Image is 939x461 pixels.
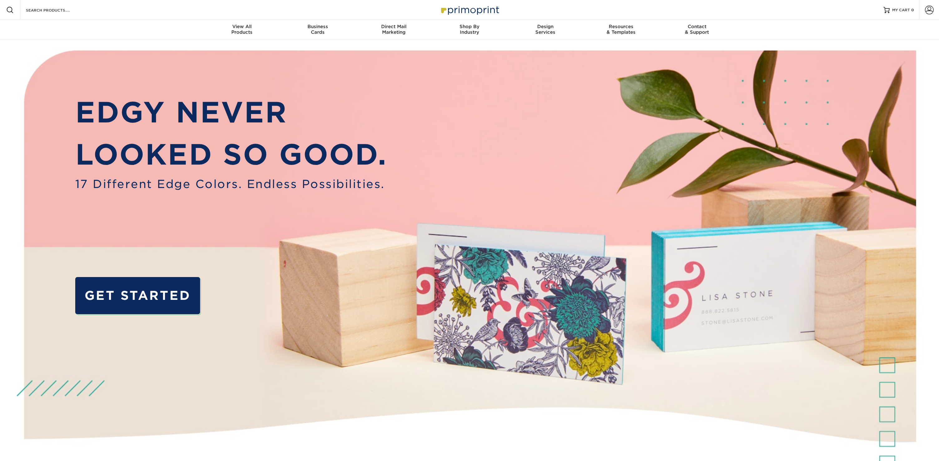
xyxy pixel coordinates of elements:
p: EDGY NEVER [75,91,387,133]
div: Industry [432,24,508,35]
div: & Support [659,24,735,35]
span: Business [280,24,356,29]
a: Shop ByIndustry [432,20,508,40]
span: Resources [583,24,659,29]
a: Contact& Support [659,20,735,40]
a: BusinessCards [280,20,356,40]
div: Marketing [356,24,432,35]
span: Design [507,24,583,29]
input: SEARCH PRODUCTS..... [25,6,86,14]
span: MY CART [892,7,910,13]
a: DesignServices [507,20,583,40]
div: Cards [280,24,356,35]
span: 17 Different Edge Colors. Endless Possibilities. [75,176,387,192]
a: Resources& Templates [583,20,659,40]
div: Services [507,24,583,35]
div: Products [204,24,280,35]
span: View All [204,24,280,29]
span: 0 [911,8,914,12]
span: Shop By [432,24,508,29]
a: Direct MailMarketing [356,20,432,40]
span: Direct Mail [356,24,432,29]
p: LOOKED SO GOOD. [75,133,387,176]
div: & Templates [583,24,659,35]
span: Contact [659,24,735,29]
a: GET STARTED [75,277,200,314]
a: View AllProducts [204,20,280,40]
img: Primoprint [438,3,501,17]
